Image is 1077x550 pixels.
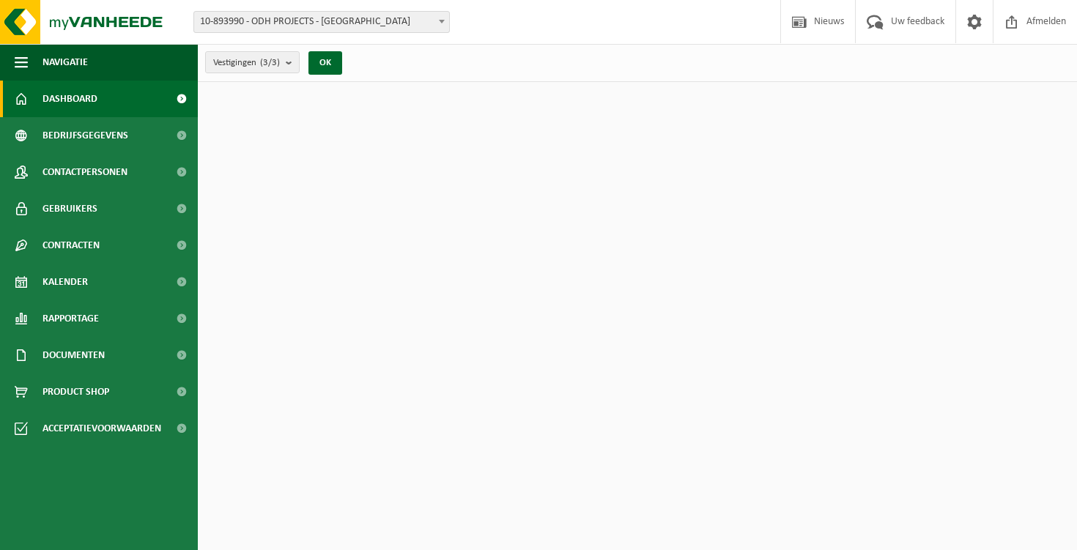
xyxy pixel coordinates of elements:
span: Bedrijfsgegevens [42,117,128,154]
span: 10-893990 - ODH PROJECTS - VILVOORDE [194,12,449,32]
span: Contactpersonen [42,154,127,190]
span: Documenten [42,337,105,374]
span: Product Shop [42,374,109,410]
span: Kalender [42,264,88,300]
count: (3/3) [260,58,280,67]
span: Vestigingen [213,52,280,74]
span: 10-893990 - ODH PROJECTS - VILVOORDE [193,11,450,33]
span: Gebruikers [42,190,97,227]
span: Dashboard [42,81,97,117]
button: Vestigingen(3/3) [205,51,300,73]
span: Navigatie [42,44,88,81]
button: OK [308,51,342,75]
span: Acceptatievoorwaarden [42,410,161,447]
span: Contracten [42,227,100,264]
span: Rapportage [42,300,99,337]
